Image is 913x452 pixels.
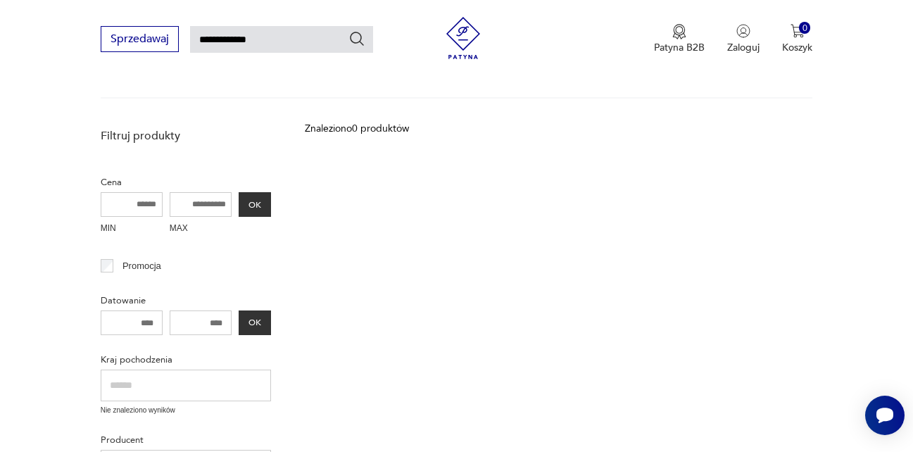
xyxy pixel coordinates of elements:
[101,35,179,45] a: Sprzedawaj
[101,293,271,308] p: Datowanie
[442,17,484,59] img: Patyna - sklep z meblami i dekoracjami vintage
[672,24,686,39] img: Ikona medalu
[101,175,271,190] p: Cena
[101,26,179,52] button: Sprzedawaj
[101,352,271,368] p: Kraj pochodzenia
[654,42,705,55] p: Patyna B2B
[799,23,811,34] div: 0
[865,396,905,435] iframe: Smartsupp widget button
[782,24,812,55] button: 0Koszyk
[727,42,760,55] p: Zaloguj
[122,258,161,274] p: Promocja
[101,432,271,448] p: Producent
[736,24,750,38] img: Ikonka użytkownika
[348,30,365,47] button: Szukaj
[791,24,805,38] img: Ikona koszyka
[727,24,760,55] button: Zaloguj
[782,42,812,55] p: Koszyk
[101,217,163,241] label: MIN
[239,192,271,217] button: OK
[239,310,271,335] button: OK
[101,405,271,416] p: Nie znaleziono wyników
[654,24,705,55] button: Patyna B2B
[170,217,232,241] label: MAX
[101,128,271,144] p: Filtruj produkty
[305,121,409,137] div: Znaleziono 0 produktów
[654,24,705,55] a: Ikona medaluPatyna B2B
